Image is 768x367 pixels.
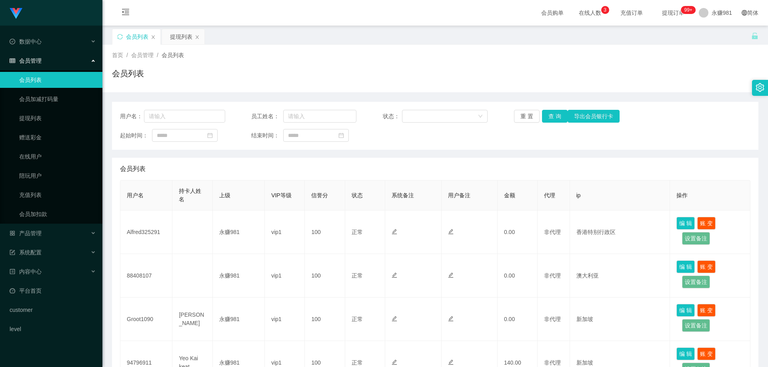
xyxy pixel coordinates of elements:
span: 正常 [352,229,363,235]
h1: 会员列表 [112,67,144,79]
i: 图标: calendar [338,133,344,138]
span: 内容中心 [10,268,42,275]
td: Groot1090 [120,298,172,341]
span: / [157,52,158,58]
span: 会员列表 [162,52,184,58]
span: 信誉分 [311,192,328,198]
span: / [126,52,128,58]
button: 编 辑 [676,304,695,317]
i: 图标: unlock [751,32,758,40]
a: 赠送彩金 [19,129,96,145]
td: [PERSON_NAME] [172,298,212,341]
a: 陪玩用户 [19,168,96,184]
a: 会员加扣款 [19,206,96,222]
span: 上级 [219,192,230,198]
td: 永赚981 [213,298,265,341]
i: 图标: check-circle-o [10,39,15,44]
td: 永赚981 [213,210,265,254]
i: 图标: sync [117,34,123,40]
td: 0.00 [498,298,538,341]
span: 状态： [383,112,402,121]
i: 图标: edit [448,316,454,321]
span: 会员列表 [120,164,146,174]
a: 在线用户 [19,149,96,165]
a: 提现列表 [19,110,96,126]
span: 操作 [676,192,688,198]
i: 图标: profile [10,269,15,274]
sup: 281 [681,6,695,14]
i: 图标: edit [392,272,397,278]
span: 持卡人姓名 [179,188,201,202]
a: 会员列表 [19,72,96,88]
span: 会员管理 [131,52,154,58]
td: 新加坡 [570,298,670,341]
span: 结束时间： [251,131,283,140]
i: 图标: global [742,10,747,16]
td: 香港特别行政区 [570,210,670,254]
td: vip1 [265,210,305,254]
span: 正常 [352,272,363,279]
button: 设置备注 [682,276,710,288]
i: 图标: setting [756,83,764,92]
i: 图标: appstore-o [10,230,15,236]
button: 编 辑 [676,347,695,360]
span: 正常 [352,359,363,366]
span: 充值订单 [616,10,647,16]
button: 编 辑 [676,217,695,230]
span: 系统配置 [10,249,42,256]
i: 图标: close [195,35,200,40]
td: Alfred325291 [120,210,172,254]
i: 图标: table [10,58,15,63]
span: 金额 [504,192,515,198]
button: 账 变 [697,260,716,273]
i: 图标: menu-fold [112,0,139,26]
td: 100 [305,254,345,298]
a: customer [10,302,96,318]
button: 导出会员银行卡 [568,110,620,123]
i: 图标: close [151,35,156,40]
td: 澳大利亚 [570,254,670,298]
i: 图标: edit [392,316,397,321]
div: 会员列表 [126,29,148,44]
td: vip1 [265,254,305,298]
a: 会员加减打码量 [19,91,96,107]
button: 编 辑 [676,260,695,273]
i: 图标: calendar [207,133,213,138]
td: vip1 [265,298,305,341]
span: 正常 [352,316,363,322]
td: 0.00 [498,254,538,298]
i: 图标: down [478,114,483,119]
i: 图标: edit [392,229,397,234]
span: 用户备注 [448,192,470,198]
i: 图标: edit [448,359,454,365]
button: 设置备注 [682,232,710,245]
button: 设置备注 [682,319,710,332]
td: 88408107 [120,254,172,298]
span: 非代理 [544,359,561,366]
i: 图标: form [10,250,15,255]
span: 非代理 [544,272,561,279]
img: logo.9652507e.png [10,8,22,19]
span: 起始时间： [120,131,152,140]
span: 代理 [544,192,555,198]
a: level [10,321,96,337]
button: 查 询 [542,110,568,123]
td: 100 [305,210,345,254]
span: 系统备注 [392,192,414,198]
button: 账 变 [697,217,716,230]
span: 首页 [112,52,123,58]
i: 图标: edit [448,272,454,278]
i: 图标: edit [392,359,397,365]
span: 用户名 [127,192,144,198]
span: ip [576,192,581,198]
span: 非代理 [544,229,561,235]
span: VIP等级 [271,192,292,198]
button: 账 变 [697,304,716,317]
td: 0.00 [498,210,538,254]
span: 用户名： [120,112,144,121]
span: 状态 [352,192,363,198]
span: 在线人数 [575,10,605,16]
td: 100 [305,298,345,341]
input: 请输入 [283,110,356,123]
sup: 3 [601,6,609,14]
